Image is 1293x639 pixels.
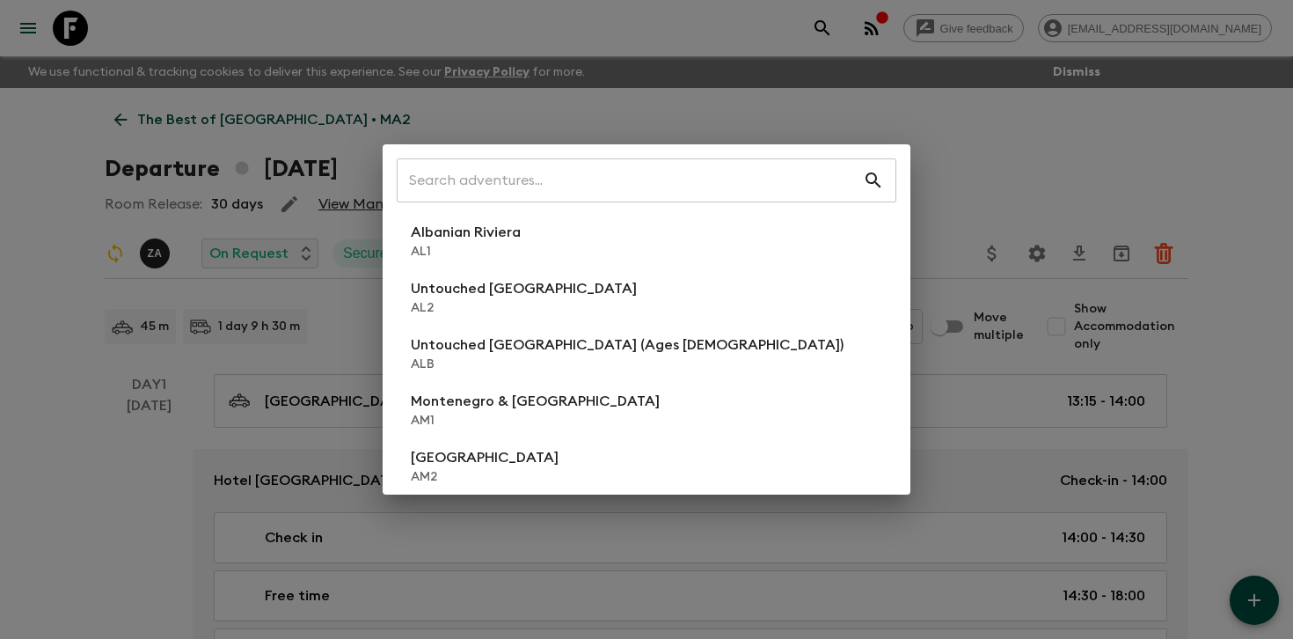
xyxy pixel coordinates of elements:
p: Untouched [GEOGRAPHIC_DATA] (Ages [DEMOGRAPHIC_DATA]) [411,334,844,356]
p: AL1 [411,243,521,261]
input: Search adventures... [397,156,863,205]
p: Untouched [GEOGRAPHIC_DATA] [411,278,637,299]
p: [GEOGRAPHIC_DATA] [411,447,559,468]
p: AM1 [411,412,660,430]
p: ALB [411,356,844,373]
p: Montenegro & [GEOGRAPHIC_DATA] [411,391,660,412]
p: Albanian Riviera [411,222,521,243]
p: AM2 [411,468,559,486]
p: AL2 [411,299,637,317]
